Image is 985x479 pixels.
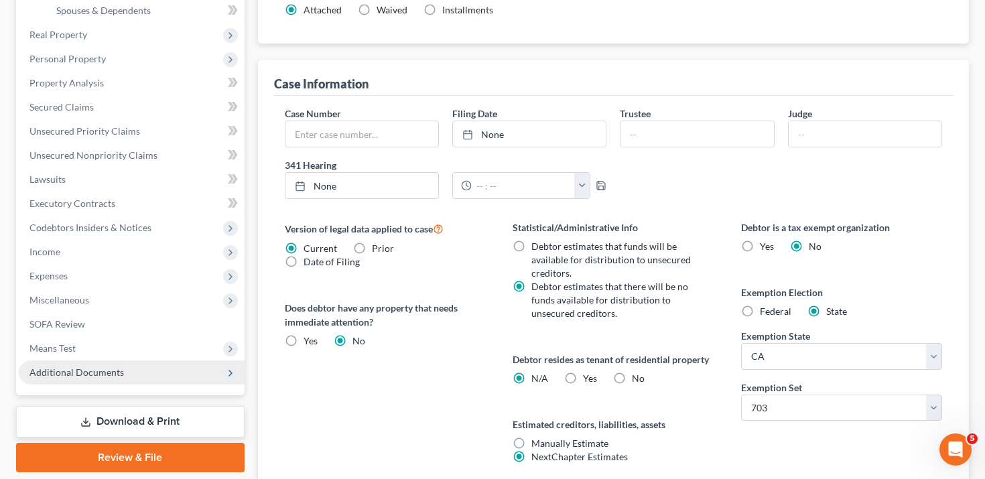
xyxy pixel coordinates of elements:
[788,107,812,121] label: Judge
[285,107,341,121] label: Case Number
[29,198,115,209] span: Executory Contracts
[29,174,66,185] span: Lawsuits
[285,301,486,329] label: Does debtor have any property that needs immediate attention?
[442,4,493,15] span: Installments
[19,167,245,192] a: Lawsuits
[29,318,85,330] span: SOFA Review
[741,220,943,234] label: Debtor is a tax exempt organization
[967,433,978,444] span: 5
[29,294,89,305] span: Miscellaneous
[29,29,87,40] span: Real Property
[741,285,943,299] label: Exemption Election
[372,243,394,254] span: Prior
[29,222,151,233] span: Codebtors Insiders & Notices
[789,121,941,147] input: --
[29,366,124,378] span: Additional Documents
[620,121,773,147] input: --
[939,433,972,466] iframe: Intercom live chat
[304,335,318,346] span: Yes
[29,342,76,354] span: Means Test
[285,121,438,147] input: Enter case number...
[19,192,245,216] a: Executory Contracts
[453,121,606,147] a: None
[274,76,369,92] div: Case Information
[29,270,68,281] span: Expenses
[29,125,140,137] span: Unsecured Priority Claims
[472,173,575,198] input: -- : --
[19,95,245,119] a: Secured Claims
[760,305,791,317] span: Federal
[304,4,342,15] span: Attached
[513,352,714,366] label: Debtor resides as tenant of residential property
[19,119,245,143] a: Unsecured Priority Claims
[620,107,651,121] label: Trustee
[741,381,802,395] label: Exemption Set
[19,143,245,167] a: Unsecured Nonpriority Claims
[452,107,497,121] label: Filing Date
[29,77,104,88] span: Property Analysis
[809,241,822,252] span: No
[377,4,407,15] span: Waived
[531,451,628,462] span: NextChapter Estimates
[278,158,614,172] label: 341 Hearing
[513,220,714,234] label: Statistical/Administrative Info
[531,372,548,384] span: N/A
[513,417,714,431] label: Estimated creditors, liabilities, assets
[16,443,245,472] a: Review & File
[352,335,365,346] span: No
[760,241,774,252] span: Yes
[285,173,438,198] a: None
[531,281,688,319] span: Debtor estimates that there will be no funds available for distribution to unsecured creditors.
[531,437,608,449] span: Manually Estimate
[531,241,691,279] span: Debtor estimates that funds will be available for distribution to unsecured creditors.
[304,243,337,254] span: Current
[304,256,360,267] span: Date of Filing
[285,220,486,236] label: Version of legal data applied to case
[19,312,245,336] a: SOFA Review
[29,101,94,113] span: Secured Claims
[16,406,245,437] a: Download & Print
[826,305,847,317] span: State
[29,246,60,257] span: Income
[583,372,597,384] span: Yes
[632,372,645,384] span: No
[29,53,106,64] span: Personal Property
[741,329,810,343] label: Exemption State
[19,71,245,95] a: Property Analysis
[56,5,151,16] span: Spouses & Dependents
[29,149,157,161] span: Unsecured Nonpriority Claims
